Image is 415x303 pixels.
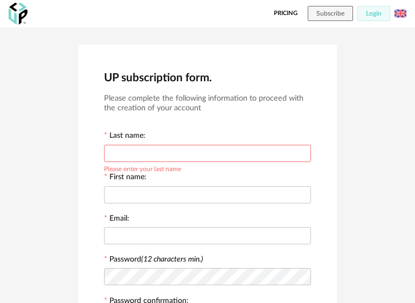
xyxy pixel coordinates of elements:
span: Login [366,10,382,17]
i: (12 characters min.) [141,256,203,263]
button: Login [357,6,390,21]
img: OXP [9,3,27,25]
span: Subscribe [316,10,344,17]
label: First name: [104,173,147,183]
h3: Please complete the following information to proceed with the creation of your account [104,94,311,114]
div: Please enter your last name [104,164,181,172]
label: Last name: [104,132,146,142]
label: Email: [104,215,129,224]
img: us [395,8,406,19]
button: Subscribe [308,6,353,21]
label: Password [109,256,203,263]
h2: UP subscription form. [104,71,311,85]
a: Pricing [274,6,298,21]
